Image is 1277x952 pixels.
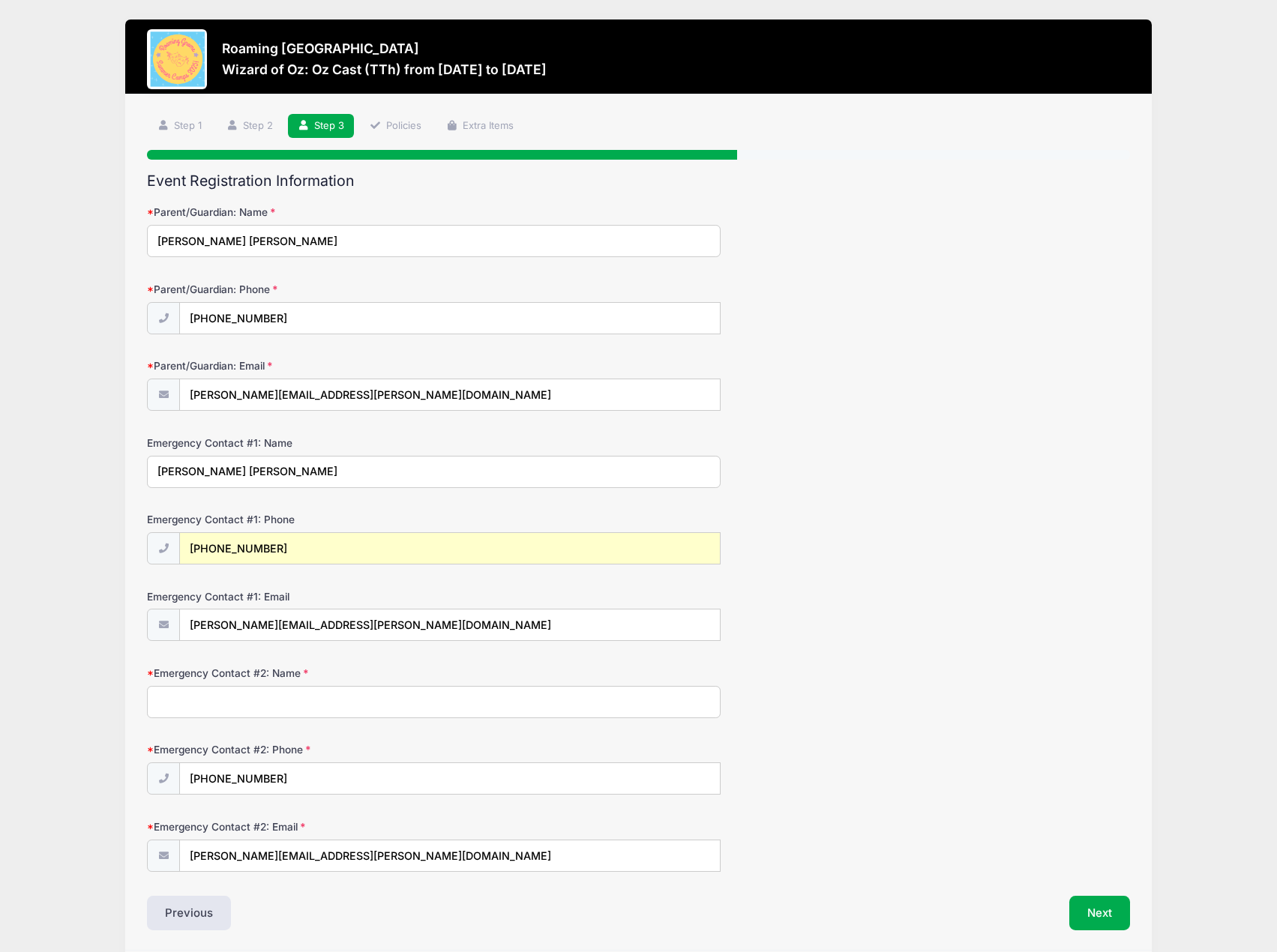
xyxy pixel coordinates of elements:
label: Emergency Contact #1: Phone [147,512,475,527]
h3: Wizard of Oz: Oz Cast (TTh) from [DATE] to [DATE] [222,61,547,77]
input: (xxx) xxx-xxxx [179,302,720,334]
label: Parent/Guardian: Email [147,358,475,373]
label: Parent/Guardian: Phone [147,282,475,297]
button: Next [1069,896,1130,930]
a: Step 3 [288,114,355,139]
a: Step 2 [216,114,283,139]
label: Emergency Contact #2: Phone [147,742,475,757]
label: Emergency Contact #2: Email [147,819,475,834]
h2: Event Registration Information [147,172,1130,190]
a: Policies [359,114,431,139]
input: email@email.com [179,609,720,641]
label: Parent/Guardian: Name [147,205,475,220]
input: (xxx) xxx-xxxx [179,762,720,795]
label: Emergency Contact #2: Name [147,666,475,681]
button: Previous [147,896,231,930]
h3: Roaming [GEOGRAPHIC_DATA] [222,40,547,56]
label: Emergency Contact #1: Email [147,589,475,604]
input: (xxx) xxx-xxxx [179,532,720,564]
label: Emergency Contact #1: Name [147,436,475,451]
a: Extra Items [436,114,523,139]
input: email@email.com [179,840,720,872]
input: email@email.com [179,379,720,411]
a: Step 1 [147,114,211,139]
